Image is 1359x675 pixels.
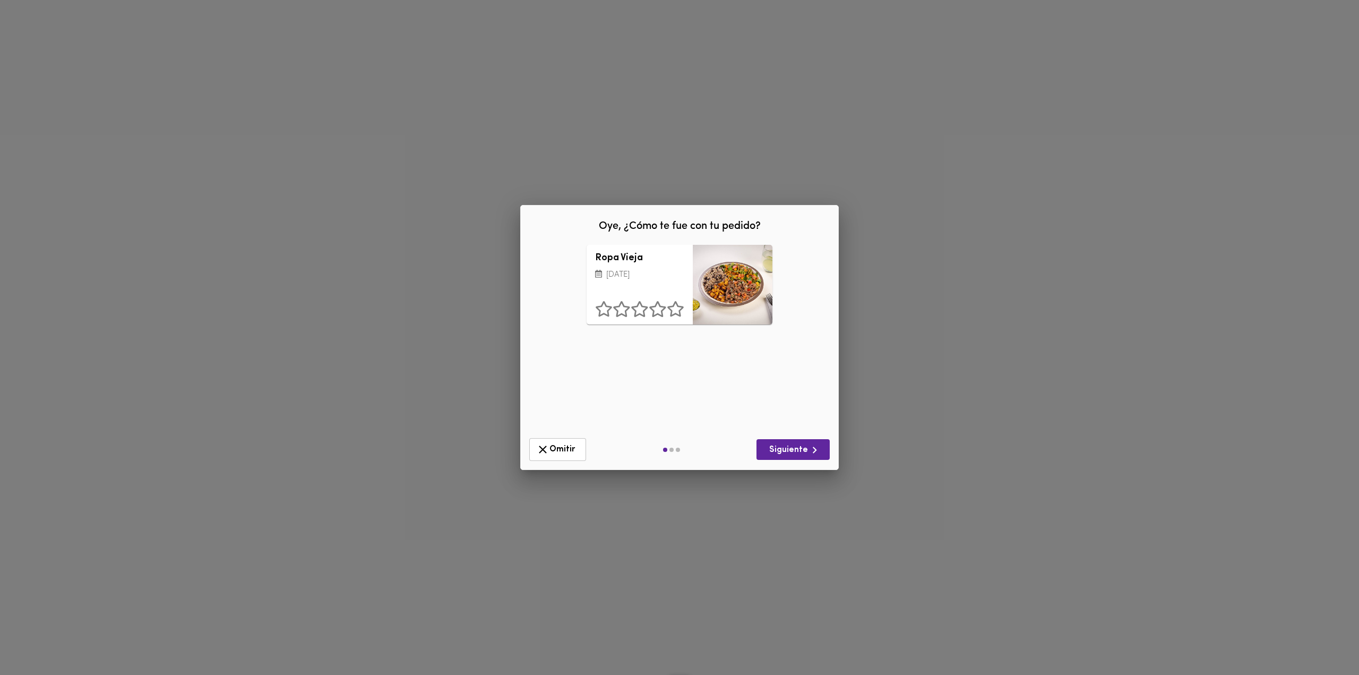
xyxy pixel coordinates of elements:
[693,245,772,324] div: Ropa Vieja
[1297,613,1348,664] iframe: Messagebird Livechat Widget
[756,439,830,460] button: Siguiente
[765,443,821,457] span: Siguiente
[595,269,684,281] p: [DATE]
[595,253,684,264] h3: Ropa Vieja
[529,438,586,461] button: Omitir
[599,221,761,232] span: Oye, ¿Cómo te fue con tu pedido?
[536,443,579,456] span: Omitir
